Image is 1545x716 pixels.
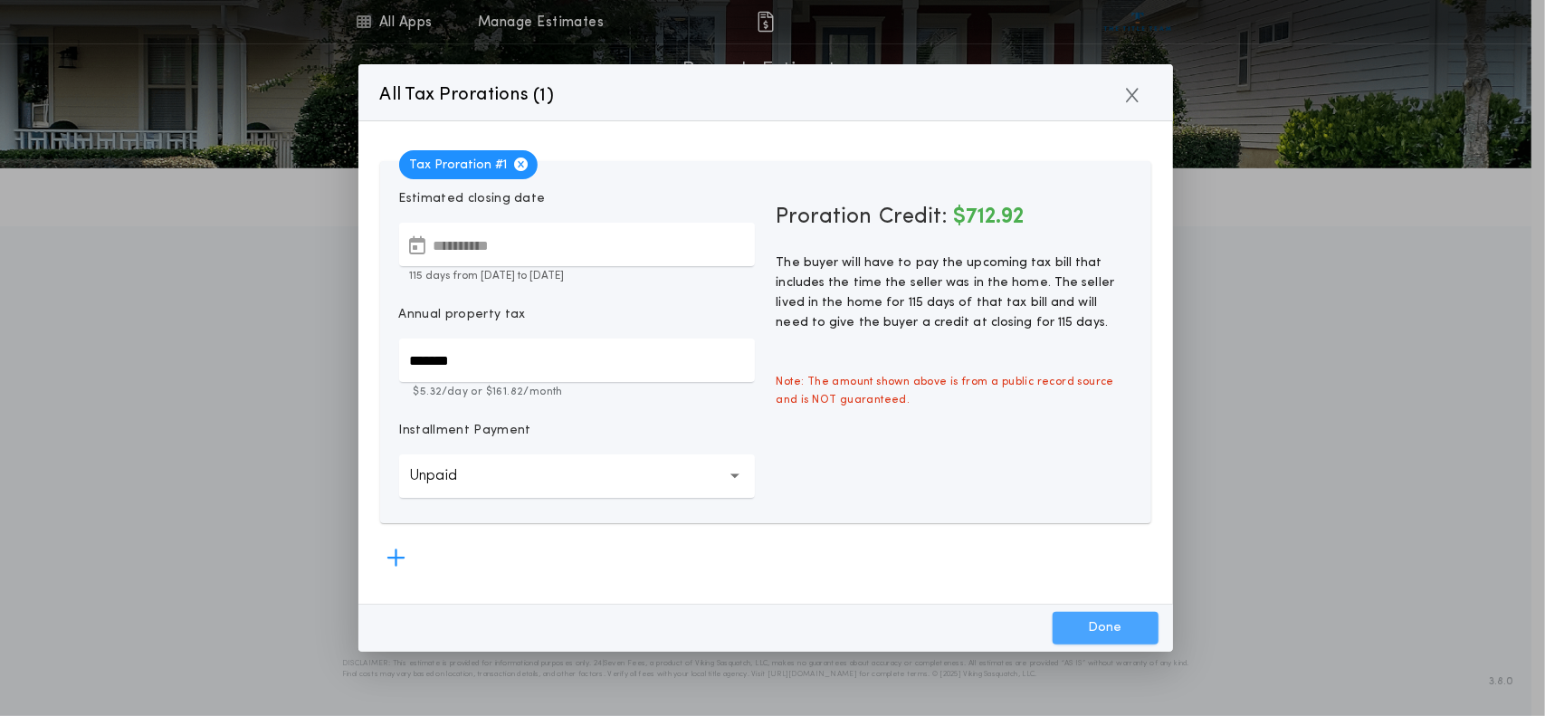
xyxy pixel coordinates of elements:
[399,190,755,208] p: Estimated closing date
[399,384,755,400] p: $5.32 /day or $161.82 /month
[410,465,487,487] p: Unpaid
[399,454,755,498] button: Unpaid
[880,206,949,228] span: Credit:
[1053,612,1159,644] button: Done
[399,339,755,382] input: Annual property tax
[399,268,755,284] p: 115 days from [DATE] to [DATE]
[777,203,873,232] span: Proration
[399,150,538,179] span: Tax Proration # 1
[766,362,1143,420] span: Note: The amount shown above is from a public record source and is NOT guaranteed.
[777,256,1115,329] span: The buyer will have to pay the upcoming tax bill that includes the time the seller was in the hom...
[954,206,1025,228] span: $712.92
[540,87,547,105] span: 1
[399,306,526,324] p: Annual property tax
[399,422,531,440] p: Installment Payment
[380,81,555,110] p: All Tax Prorations ( )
